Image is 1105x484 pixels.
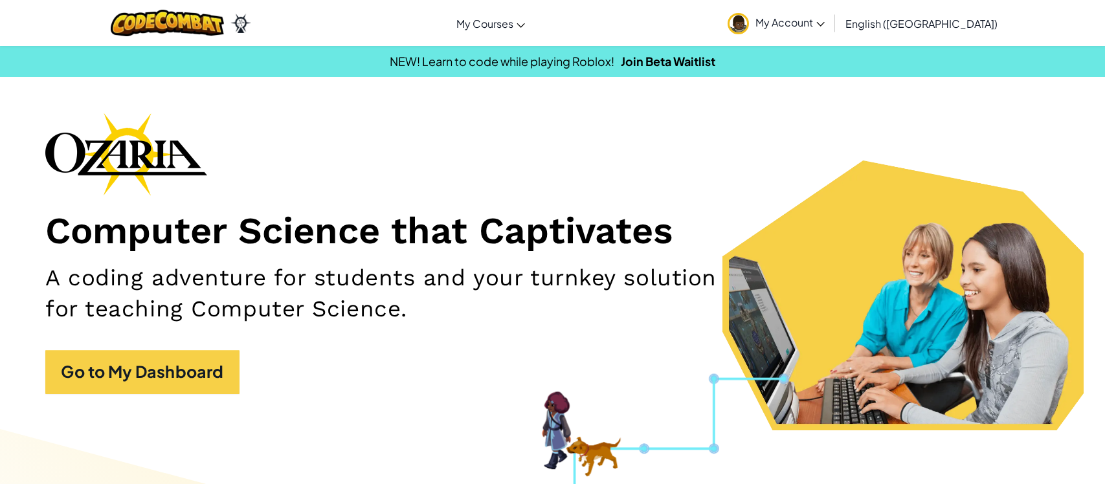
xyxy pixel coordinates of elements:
a: English ([GEOGRAPHIC_DATA]) [839,6,1004,41]
img: avatar [728,13,749,34]
span: My Courses [456,17,513,30]
a: My Account [721,3,831,43]
h2: A coding adventure for students and your turnkey solution for teaching Computer Science. [45,263,725,324]
a: Go to My Dashboard [45,350,240,393]
span: My Account [755,16,825,29]
img: Ozaria branding logo [45,113,207,195]
span: NEW! Learn to code while playing Roblox! [390,54,614,69]
img: Ozaria [230,14,251,33]
span: English ([GEOGRAPHIC_DATA]) [845,17,998,30]
h1: Computer Science that Captivates [45,208,1060,254]
img: CodeCombat logo [111,10,224,36]
a: My Courses [450,6,531,41]
a: Join Beta Waitlist [621,54,715,69]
